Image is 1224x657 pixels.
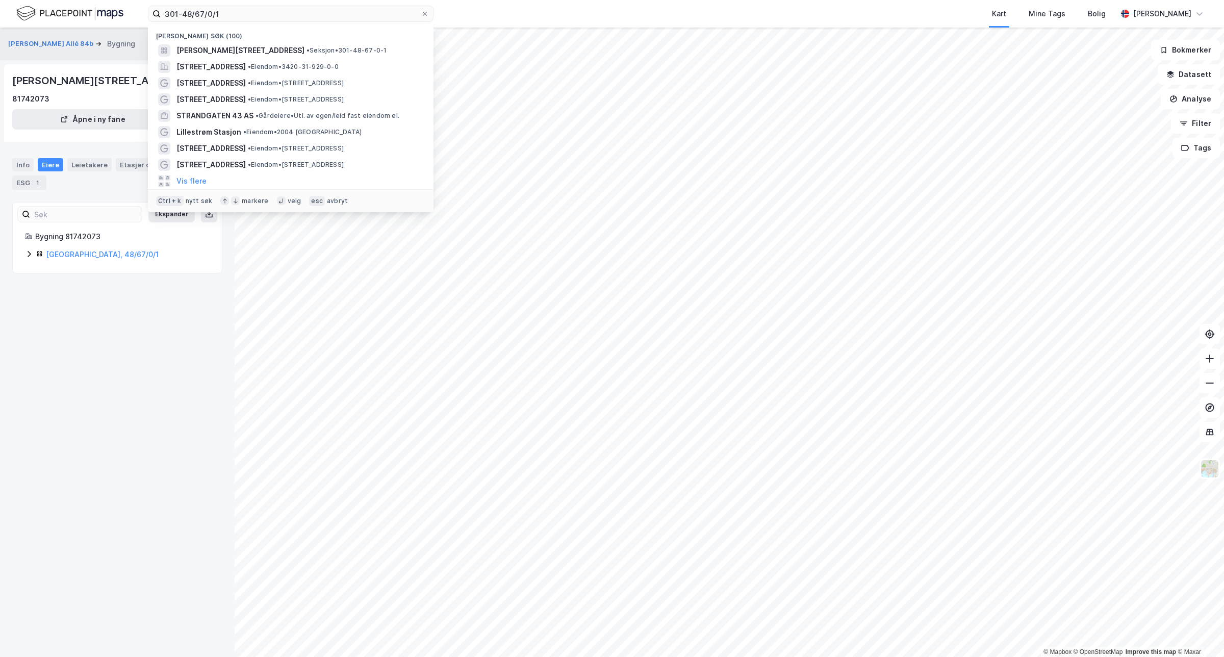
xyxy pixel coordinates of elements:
input: Søk på adresse, matrikkel, gårdeiere, leietakere eller personer [161,6,421,21]
a: Mapbox [1043,648,1072,655]
span: [STREET_ADDRESS] [176,61,246,73]
button: Ekspander [148,206,195,222]
span: • [307,46,310,54]
span: • [248,95,251,103]
div: 1 [32,178,42,188]
button: Filter [1171,113,1220,134]
button: [PERSON_NAME] Allé 84b [8,39,95,49]
div: Bygning [107,38,135,50]
div: Etasjer og enheter [120,160,183,169]
button: Bokmerker [1151,40,1220,60]
div: Kart [992,8,1006,20]
div: Leietakere [67,158,112,171]
span: [STREET_ADDRESS] [176,77,246,89]
button: Datasett [1158,64,1220,85]
div: Eiere [38,158,63,171]
iframe: Chat Widget [1173,608,1224,657]
span: STRANDGATEN 43 AS [176,110,253,122]
input: Søk [30,207,142,222]
img: logo.f888ab2527a4732fd821a326f86c7f29.svg [16,5,123,22]
div: esc [309,196,325,206]
div: Bygning 81742073 [35,231,210,243]
div: markere [242,197,268,205]
div: nytt søk [186,197,213,205]
div: Kontrollprogram for chat [1173,608,1224,657]
div: [PERSON_NAME][STREET_ADDRESS] [12,72,194,89]
span: • [256,112,259,119]
div: 81742073 [12,93,49,105]
button: Vis flere [176,175,207,187]
div: Ctrl + k [156,196,184,206]
button: Tags [1172,138,1220,158]
span: [STREET_ADDRESS] [176,142,246,155]
a: [GEOGRAPHIC_DATA], 48/67/0/1 [46,250,159,259]
div: [PERSON_NAME] søk (100) [148,24,433,42]
span: Eiendom • 3420-31-929-0-0 [248,63,339,71]
span: Eiendom • 2004 [GEOGRAPHIC_DATA] [243,128,362,136]
span: Eiendom • [STREET_ADDRESS] [248,79,344,87]
span: Eiendom • [STREET_ADDRESS] [248,161,344,169]
span: [STREET_ADDRESS] [176,93,246,106]
span: Gårdeiere • Utl. av egen/leid fast eiendom el. [256,112,399,120]
div: Info [12,158,34,171]
span: Seksjon • 301-48-67-0-1 [307,46,387,55]
div: Mine Tags [1029,8,1065,20]
button: Analyse [1161,89,1220,109]
div: [PERSON_NAME] [1133,8,1191,20]
span: [STREET_ADDRESS] [176,159,246,171]
a: OpenStreetMap [1074,648,1123,655]
div: Bolig [1088,8,1106,20]
div: velg [288,197,301,205]
span: Lillestrøm Stasjon [176,126,241,138]
a: Improve this map [1126,648,1176,655]
img: Z [1200,459,1219,478]
button: Åpne i ny fane [12,109,173,130]
span: • [248,79,251,87]
span: • [248,63,251,70]
div: avbryt [327,197,348,205]
span: • [248,144,251,152]
span: [PERSON_NAME][STREET_ADDRESS] [176,44,304,57]
span: • [243,128,246,136]
span: Eiendom • [STREET_ADDRESS] [248,144,344,153]
div: ESG [12,175,46,190]
span: • [248,161,251,168]
span: Eiendom • [STREET_ADDRESS] [248,95,344,104]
